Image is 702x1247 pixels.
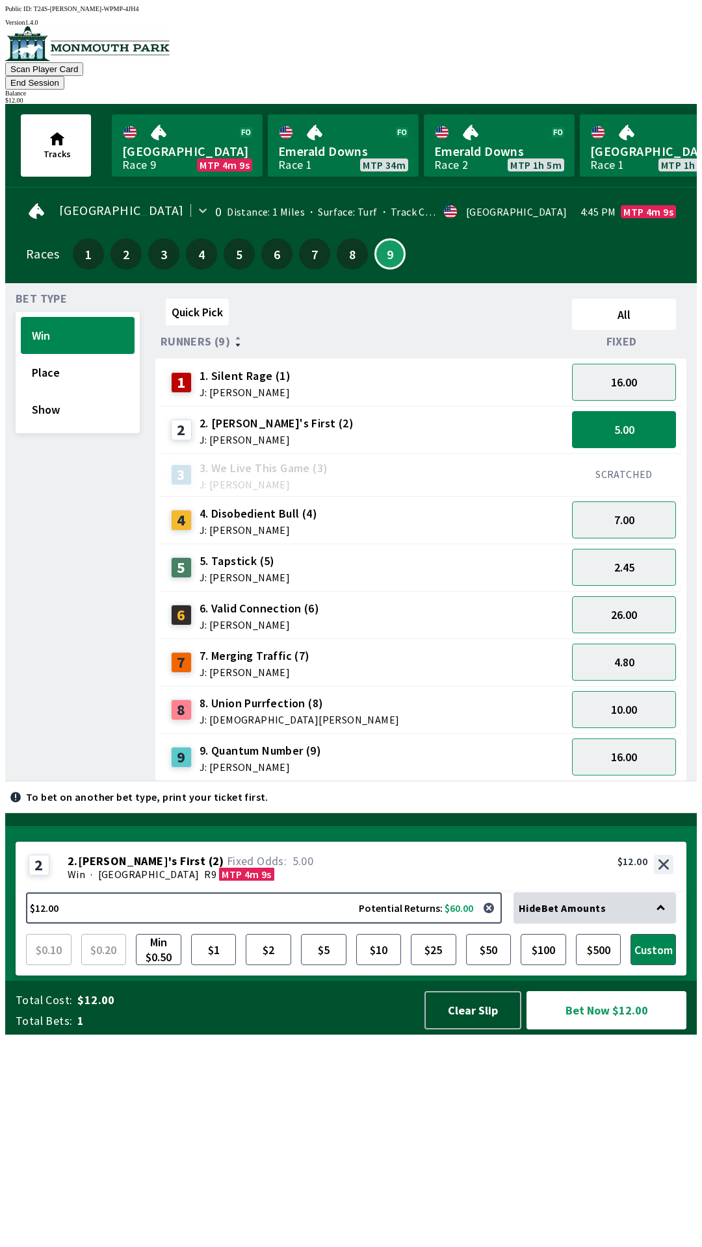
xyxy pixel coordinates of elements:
button: Quick Pick [166,299,229,325]
div: 2 [171,420,192,440]
span: Distance: 1 Miles [227,205,305,218]
button: 4.80 [572,644,676,681]
div: Races [26,249,59,259]
span: Win [32,328,123,343]
button: Clear Slip [424,991,521,1029]
span: 7 [302,249,327,258]
button: 9 [374,238,406,270]
span: 1 [77,1013,412,1029]
div: 4 [171,510,192,531]
button: $2 [246,934,291,965]
span: 2.45 [614,560,634,575]
button: $5 [301,934,346,965]
span: 9. Quantum Number (9) [200,742,321,759]
span: 26.00 [611,607,637,622]
span: MTP 34m [363,160,406,170]
span: $12.00 [77,992,412,1008]
span: 4. Disobedient Bull (4) [200,505,317,522]
div: 8 [171,699,192,720]
button: 16.00 [572,364,676,401]
div: 1 [171,372,192,393]
button: Show [21,391,135,428]
span: Total Cost: [16,992,72,1008]
div: Version 1.4.0 [5,19,697,26]
span: 1. Silent Rage (1) [200,368,291,384]
span: 7.00 [614,512,634,527]
div: SCRATCHED [572,468,676,481]
div: 7 [171,652,192,673]
span: 1 [76,249,101,258]
span: R9 [204,868,216,881]
button: 16.00 [572,738,676,775]
div: 0 [215,207,222,217]
button: $10 [356,934,402,965]
button: 3 [148,238,179,270]
img: venue logo [5,26,170,61]
span: MTP 4m 9s [200,160,250,170]
div: Race 1 [278,160,312,170]
span: 4 [189,249,214,258]
div: 6 [171,605,192,625]
span: J: [PERSON_NAME] [200,620,319,630]
span: Emerald Downs [278,143,408,160]
span: 7. Merging Traffic (7) [200,648,310,664]
button: Custom [630,934,676,965]
div: Public ID: [5,5,697,12]
span: Total Bets: [16,1013,72,1029]
button: $500 [576,934,621,965]
span: [GEOGRAPHIC_DATA] [59,205,184,216]
span: Place [32,365,123,380]
span: Show [32,402,123,417]
button: 5 [224,238,255,270]
span: · [90,868,92,881]
span: 4.80 [614,655,634,670]
span: $500 [579,937,618,962]
span: J: [PERSON_NAME] [200,479,328,490]
button: Tracks [21,114,91,177]
button: 2.45 [572,549,676,586]
span: Min $0.50 [139,937,178,962]
a: Emerald DownsRace 2MTP 1h 5m [424,114,575,177]
span: MTP 4m 9s [623,207,673,217]
span: J: [PERSON_NAME] [200,667,310,677]
span: J: [PERSON_NAME] [200,762,321,772]
span: Fixed [606,336,637,347]
span: 2. [PERSON_NAME]'s First (2) [200,415,354,432]
div: Balance [5,90,697,97]
button: $25 [411,934,456,965]
div: 2 [29,855,49,875]
button: 1 [73,238,104,270]
div: 9 [171,747,192,768]
span: Runners (9) [161,336,230,347]
span: Track Condition: Firm [378,205,492,218]
div: $ 12.00 [5,97,697,104]
button: Win [21,317,135,354]
span: Bet Now $12.00 [538,1002,675,1018]
button: $100 [521,934,566,965]
div: [GEOGRAPHIC_DATA] [466,207,567,217]
span: J: [PERSON_NAME] [200,435,354,445]
span: 3 [151,249,176,258]
span: 5.00 [614,422,634,437]
span: 8. Union Purrfection (8) [200,695,400,712]
span: Tracks [44,148,71,160]
span: J: [PERSON_NAME] [200,387,291,397]
span: J: [DEMOGRAPHIC_DATA][PERSON_NAME] [200,714,400,725]
span: 2 . [68,855,78,868]
span: Surface: Turf [305,205,378,218]
p: To bet on another bet type, print your ticket first. [26,792,268,802]
span: 10.00 [611,702,637,717]
button: Place [21,354,135,391]
div: $12.00 [617,855,647,868]
span: J: [PERSON_NAME] [200,525,317,535]
span: 5. Tapstick (5) [200,553,290,570]
span: [GEOGRAPHIC_DATA] [98,868,200,881]
span: Quick Pick [172,305,223,320]
span: Custom [634,937,673,962]
span: J: [PERSON_NAME] [200,572,290,583]
span: ( 2 ) [209,855,224,868]
span: 6. Valid Connection (6) [200,600,319,617]
button: 8 [337,238,368,270]
span: 3. We Live This Game (3) [200,460,328,477]
button: Min $0.50 [136,934,181,965]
